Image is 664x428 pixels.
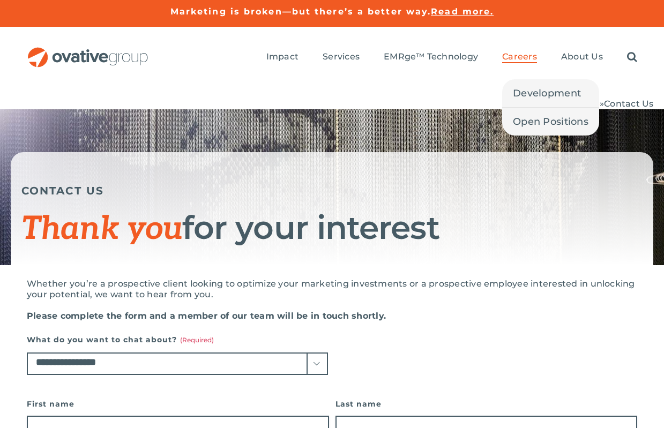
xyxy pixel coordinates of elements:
h1: for your interest [21,211,643,246]
span: Development [513,86,581,101]
span: EMRge™ Technology [384,51,478,62]
a: Development [502,79,599,107]
span: (Required) [180,336,214,344]
a: Search [627,51,637,63]
span: » [572,99,654,109]
a: Open Positions [502,108,599,136]
a: Careers [502,51,537,63]
strong: Please complete the form and a member of our team will be in touch shortly. [27,311,386,321]
span: Contact Us [604,99,653,109]
span: Careers [502,51,537,62]
a: Read more. [431,6,494,17]
a: OG_Full_horizontal_RGB [27,46,149,56]
p: Whether you’re a prospective client looking to optimize your marketing investments or a prospecti... [27,279,637,300]
span: Impact [266,51,299,62]
span: About Us [561,51,603,62]
a: Services [323,51,360,63]
span: Open Positions [513,114,588,129]
a: Marketing is broken—but there’s a better way. [170,6,431,17]
span: Thank you [21,210,182,249]
label: What do you want to chat about? [27,332,328,347]
h5: CONTACT US [21,184,643,197]
a: EMRge™ Technology [384,51,478,63]
span: Services [323,51,360,62]
nav: Menu [266,40,637,74]
a: Impact [266,51,299,63]
label: Last name [335,396,638,411]
a: About Us [561,51,603,63]
label: First name [27,396,329,411]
